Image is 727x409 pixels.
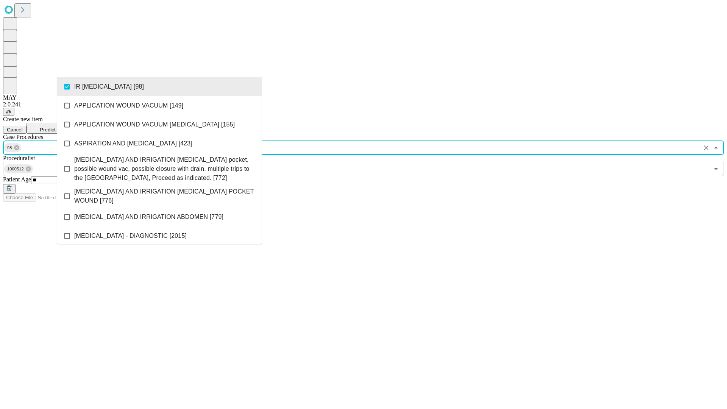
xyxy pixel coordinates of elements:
[74,212,223,222] span: [MEDICAL_DATA] AND IRRIGATION ABDOMEN [779]
[74,120,235,129] span: APPLICATION WOUND VACUUM [MEDICAL_DATA] [155]
[4,164,33,173] div: 1000512
[4,144,15,152] span: 98
[711,164,721,174] button: Open
[27,123,61,134] button: Predict
[74,155,256,183] span: [MEDICAL_DATA] AND IRRIGATION [MEDICAL_DATA] pocket, possible wound vac, possible closure with dr...
[74,139,192,148] span: ASPIRATION AND [MEDICAL_DATA] [423]
[4,143,21,152] div: 98
[3,134,43,140] span: Scheduled Procedure
[40,127,55,133] span: Predict
[3,108,14,116] button: @
[3,155,35,161] span: Proceduralist
[701,142,711,153] button: Clear
[7,127,23,133] span: Cancel
[3,126,27,134] button: Cancel
[3,101,724,108] div: 2.0.241
[3,176,31,183] span: Patient Age
[74,101,183,110] span: APPLICATION WOUND VACUUM [149]
[74,187,256,205] span: [MEDICAL_DATA] AND IRRIGATION [MEDICAL_DATA] POCKET WOUND [776]
[3,116,43,122] span: Create new item
[74,231,187,240] span: [MEDICAL_DATA] - DIAGNOSTIC [2015]
[6,109,11,115] span: @
[74,82,144,91] span: IR [MEDICAL_DATA] [98]
[3,94,724,101] div: MAY
[711,142,721,153] button: Close
[4,165,27,173] span: 1000512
